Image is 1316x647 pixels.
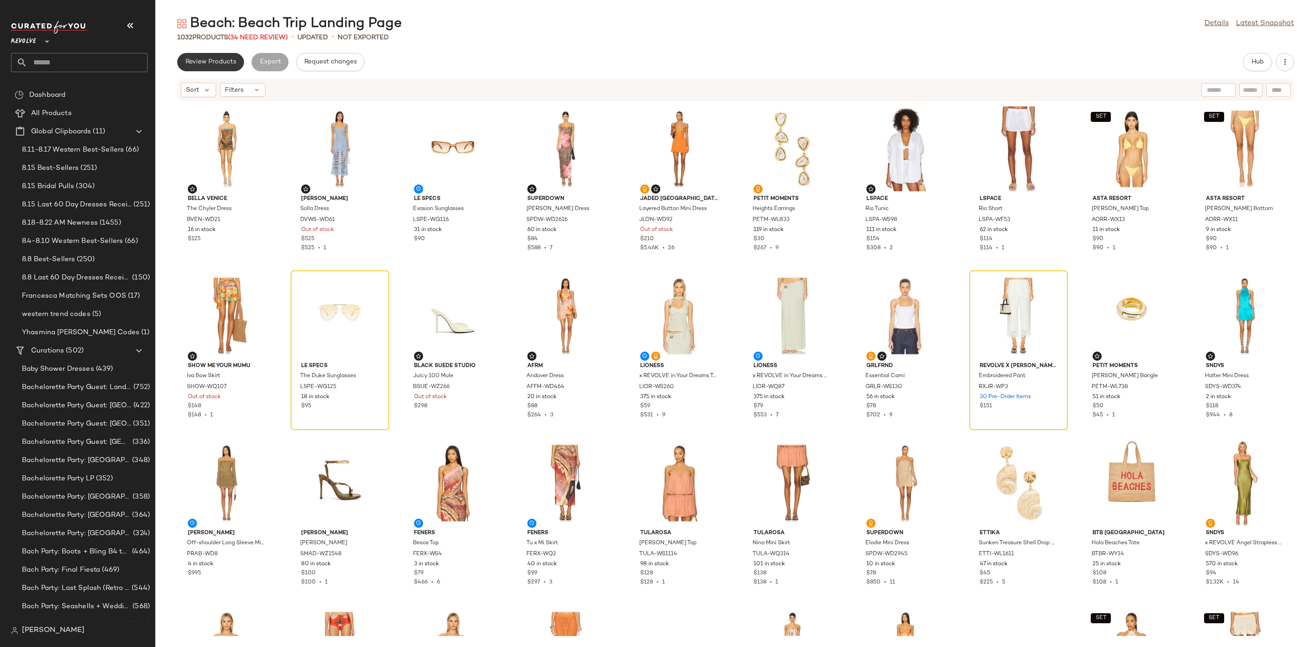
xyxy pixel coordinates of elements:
span: $148 [188,402,201,410]
span: 1 [324,245,326,251]
span: (250) [75,254,95,265]
span: $210 [640,235,654,243]
span: SDYS-WD374 [1205,383,1241,391]
span: Solla Dress [300,205,329,213]
span: 3 [550,412,553,418]
span: 1 [210,412,213,418]
img: SPDW-WD2945_V1.jpg [859,441,951,526]
span: • [332,32,334,43]
span: $118 [1206,402,1218,410]
span: 1 [1002,245,1004,251]
span: • [880,412,889,418]
span: $88 [527,402,537,410]
span: Dashboard [29,90,65,100]
span: LSPA-WF53 [979,216,1010,224]
span: 11 in stock [1093,226,1120,234]
span: Show Me Your Mumu [188,362,265,370]
span: $90 [1206,235,1217,243]
span: Iva Bow Skirt [187,372,220,380]
span: BSUE-WZ266 [413,383,450,391]
span: Bachelorette Party: [GEOGRAPHIC_DATA] [22,510,130,521]
span: • [1220,412,1229,418]
span: 8.4-8.10 Western Best-Sellers [22,236,123,247]
span: BTBR-WY14 [1092,550,1124,558]
span: superdown [866,529,944,537]
span: LIOR-WQ87 [753,383,785,391]
span: LSPACE [980,195,1057,203]
span: AFFM-WD464 [526,383,564,391]
span: $267 [754,245,766,251]
span: 1 [1112,412,1115,418]
span: (502) [64,346,84,356]
span: $264 [527,412,541,418]
span: Tularosa [754,529,831,537]
img: svg%3e [190,353,195,359]
span: $308 [866,245,881,251]
span: SET [1208,615,1220,621]
span: (11) [91,126,105,137]
img: TULA-WQ314_V1.jpg [746,441,838,526]
img: svg%3e [1094,353,1100,359]
span: Bella Venice [188,195,265,203]
span: Jaded [GEOGRAPHIC_DATA] [640,195,718,203]
span: All Products [31,108,72,119]
span: PETM-WL833 [753,216,790,224]
span: superdown [527,195,605,203]
span: [PERSON_NAME] [301,195,379,203]
img: BTBR-WY14_V1.jpg [1085,441,1178,526]
img: svg%3e [868,353,874,359]
span: REVOLVE x [PERSON_NAME] [980,362,1057,370]
span: (1) [139,327,149,338]
img: svg%3e [529,353,535,359]
span: AFRM [527,362,605,370]
span: $114 [980,245,992,251]
img: LSPE-WG125_V1.jpg [294,274,386,358]
img: BVEN-WD21_V1.jpg [180,106,273,191]
img: LIOR-WS260_V1.jpg [633,274,725,358]
span: 2 in stock [1206,393,1231,401]
span: • [541,245,550,251]
img: svg%3e [177,19,186,28]
span: $30 [754,235,764,243]
span: PRAB-WD8 [187,550,218,558]
span: [PERSON_NAME] [188,529,265,537]
span: [PERSON_NAME] Top [639,539,696,547]
span: Hub [1251,58,1264,66]
span: $588 [527,245,541,251]
span: $84 [527,235,538,243]
span: x REVOLVE in Your Dreams Top [639,372,717,380]
img: GRLR-WS130_V1.jpg [859,274,951,358]
span: ETTI-WL1611 [979,550,1014,558]
span: FERX-WS4 [413,550,442,558]
img: svg%3e [653,353,658,359]
span: SET [1208,114,1220,120]
img: LSPA-WF53_V1.jpg [972,106,1065,191]
img: svg%3e [868,521,874,526]
button: Review Products [177,53,244,71]
span: Halter Mini Dress [1205,372,1249,380]
button: SET [1091,112,1111,122]
span: • [1103,412,1112,418]
span: $45 [1093,412,1103,418]
span: SET [1095,615,1107,621]
span: Hola Beaches Tote [1092,539,1140,547]
img: svg%3e [653,186,658,192]
img: svg%3e [416,353,421,359]
span: Embroidered Pant [979,372,1025,380]
span: 16 in stock [188,226,216,234]
span: AORR-WX11 [1205,216,1238,224]
span: [PERSON_NAME] Dress [526,205,589,213]
span: GRLFRND [866,362,944,370]
span: 119 in stock [754,226,784,234]
span: LIOR-WS260 [639,383,674,391]
span: • [292,32,294,43]
span: LSPE-WG125 [300,383,336,391]
span: 20 in stock [527,393,557,401]
img: BSUE-WZ266_V1.jpg [407,274,499,358]
span: $553 [754,412,767,418]
span: • [659,245,668,251]
span: Francesca Matching Sets OOS [22,291,126,301]
span: 30 Pre-Order Items [980,393,1031,401]
span: $944 [1206,412,1220,418]
img: svg%3e [879,353,885,359]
